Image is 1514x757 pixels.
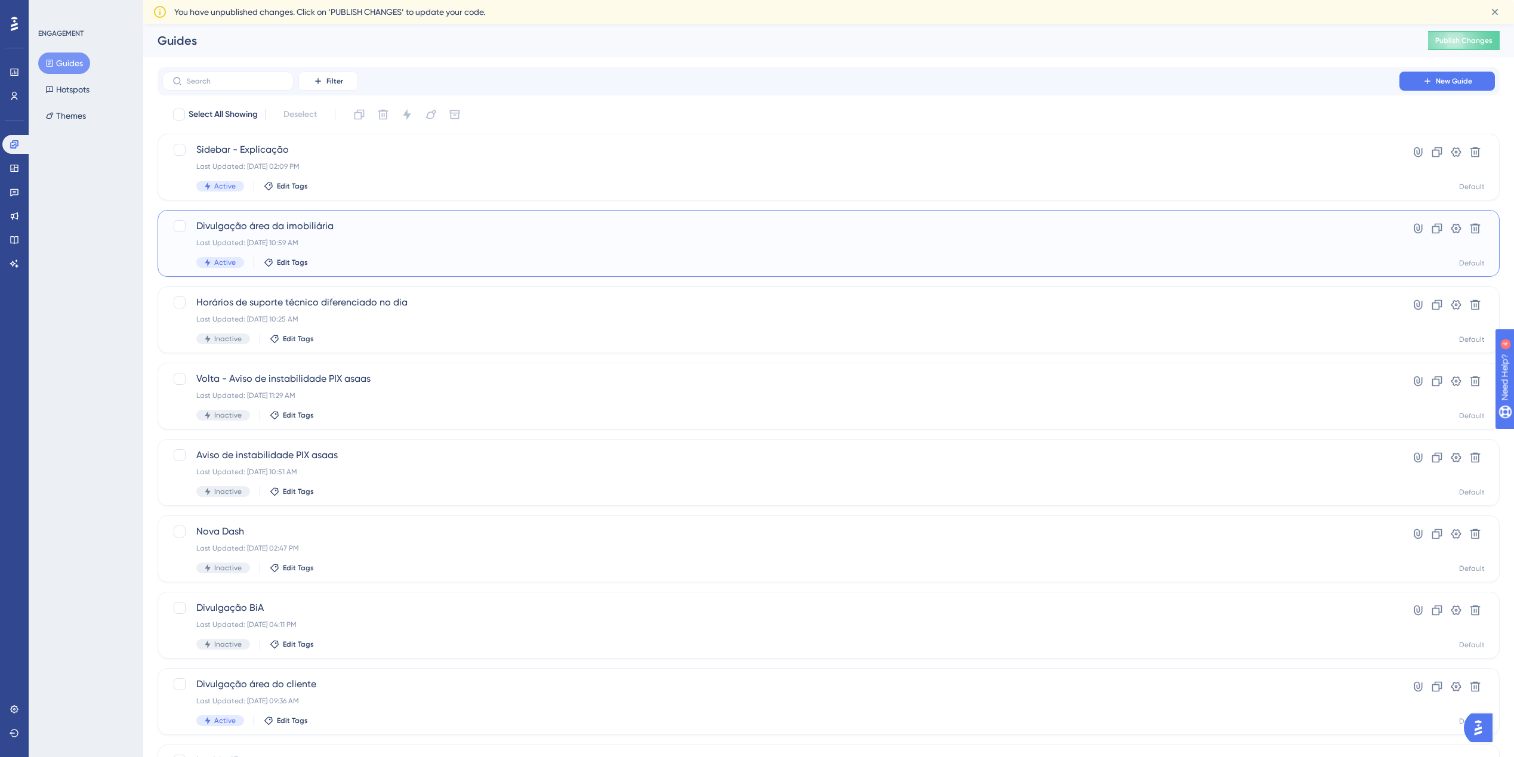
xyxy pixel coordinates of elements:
button: New Guide [1399,72,1495,91]
div: Last Updated: [DATE] 10:25 AM [196,314,1365,324]
span: Edit Tags [277,258,308,267]
span: Publish Changes [1435,36,1493,45]
span: Inactive [214,334,242,344]
button: Publish Changes [1428,31,1500,50]
button: Themes [38,105,93,126]
button: Edit Tags [270,334,314,344]
div: Default [1459,258,1485,268]
span: Edit Tags [283,334,314,344]
span: Divulgação área do cliente [196,677,1365,691]
span: Edit Tags [283,639,314,649]
span: Aviso de instabilidade PIX asaas [196,448,1365,462]
span: Edit Tags [277,181,308,191]
div: Default [1459,716,1485,726]
div: Last Updated: [DATE] 10:51 AM [196,467,1365,477]
span: New Guide [1436,76,1472,86]
span: Divulgação área da imobiliária [196,219,1365,233]
button: Edit Tags [270,563,314,573]
span: Inactive [214,563,242,573]
span: Divulgação BiA [196,601,1365,615]
button: Filter [298,72,358,91]
span: Active [214,181,236,191]
button: Edit Tags [270,410,314,420]
div: Default [1459,182,1485,191]
div: Default [1459,487,1485,497]
span: Need Help? [28,3,75,17]
span: Edit Tags [277,716,308,725]
span: Edit Tags [283,410,314,420]
div: Last Updated: [DATE] 02:09 PM [196,162,1365,171]
input: Search [187,77,283,85]
button: Guides [38,52,90,74]
div: Default [1459,411,1485,421]
div: Last Updated: [DATE] 04:11 PM [196,620,1365,629]
span: Sidebar - Explicação [196,143,1365,157]
span: Filter [326,76,343,86]
span: Inactive [214,487,242,496]
span: You have unpublished changes. Click on ‘PUBLISH CHANGES’ to update your code. [174,5,485,19]
button: Edit Tags [270,487,314,496]
button: Edit Tags [264,716,308,725]
div: Last Updated: [DATE] 10:59 AM [196,238,1365,248]
div: Default [1459,564,1485,573]
span: Edit Tags [283,563,314,573]
span: Select All Showing [189,107,258,122]
span: Deselect [283,107,317,122]
div: Last Updated: [DATE] 09:36 AM [196,696,1365,706]
iframe: UserGuiding AI Assistant Launcher [1464,710,1500,746]
button: Edit Tags [264,258,308,267]
span: Active [214,716,236,725]
div: Last Updated: [DATE] 02:47 PM [196,543,1365,553]
div: Default [1459,335,1485,344]
button: Deselect [273,104,328,125]
span: Nova Dash [196,524,1365,539]
span: Edit Tags [283,487,314,496]
span: Volta - Aviso de instabilidade PIX asaas [196,372,1365,386]
div: Last Updated: [DATE] 11:29 AM [196,391,1365,400]
button: Edit Tags [264,181,308,191]
div: 4 [83,6,87,16]
span: Inactive [214,410,242,420]
span: Inactive [214,639,242,649]
button: Hotspots [38,79,97,100]
span: Horários de suporte técnico diferenciado no dia [196,295,1365,310]
span: Active [214,258,236,267]
div: ENGAGEMENT [38,29,84,38]
div: Guides [158,32,1398,49]
button: Edit Tags [270,639,314,649]
div: Default [1459,640,1485,650]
